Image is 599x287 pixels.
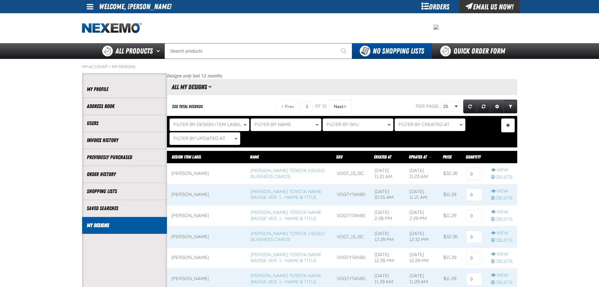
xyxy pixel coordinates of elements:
[439,247,462,268] td: $11.29
[167,83,207,90] h2: All My Designs
[174,122,241,127] span: Filter By Design Item Label
[491,230,513,236] a: View row action
[251,210,321,221] a: [PERSON_NAME] Toyota Name Badge Ver. 1 - Name & Title
[87,137,162,144] a: Invoice History
[501,118,515,132] button: Expand or Collapse Filter Management drop-down
[255,122,291,127] span: Filter By Name
[370,227,405,248] td: [DATE] 12:29 PM
[434,25,439,30] img: 2478c7e4e0811ca5ea97a8c95d68d55a.jpeg
[167,227,247,248] td: [PERSON_NAME]
[487,151,517,163] th: Row actions
[327,122,359,127] span: Filter By SKU
[172,104,203,110] div: 230 total records
[399,122,450,127] span: Filter By Created At
[251,168,325,179] a: [PERSON_NAME] Toyota 1-sided Business Cards
[405,163,439,184] td: [DATE] 11:23 AM
[332,227,370,248] td: VDGT_1S_BC
[405,227,439,248] td: [DATE] 12:32 PM
[352,43,432,59] button: You do not have available Shopping Lists. Open to Create a New List
[115,45,153,57] span: All Products
[174,136,225,141] span: Filter By Updated At
[506,125,510,127] span: Manage Filters
[332,205,370,227] td: VDGTYTANB1
[466,273,482,285] input: 0
[336,43,352,59] button: Start Searching
[167,205,247,227] td: [PERSON_NAME]
[82,64,517,69] nav: Breadcrumbs
[251,189,321,200] a: [PERSON_NAME] Toyota Name Badge Ver. 1 - Name & Title
[439,184,462,205] td: $11.29
[409,154,427,159] span: Updated At
[432,43,517,59] a: Quick Order Form
[409,154,428,159] a: Updated At
[370,247,405,268] td: [DATE] 12:28 PM
[466,252,482,264] input: 0
[466,168,482,180] input: 0
[504,100,517,113] a: Expand or Collapse Grid Filters
[334,104,343,109] span: Next Page
[167,184,247,205] td: [PERSON_NAME]
[466,210,482,222] input: 0
[112,64,136,69] a: My Designs
[466,188,482,201] input: 0
[491,175,513,181] a: Delete row action
[370,184,405,205] td: [DATE] 10:55 AM
[87,154,162,161] a: Previously Purchased
[332,184,370,205] td: VDGTYTANB1
[443,103,453,110] span: 25
[87,120,162,127] a: Users
[87,188,162,195] a: Shopping Lists
[302,101,313,112] input: Current page number
[169,132,240,145] button: Filter By Updated At
[332,163,370,184] td: VDGT_1S_BC
[87,103,162,110] a: Address Book
[491,251,513,257] a: View row action
[491,195,513,201] a: Delete row action
[164,43,352,59] input: Search
[477,100,491,113] a: Reset grid action
[167,73,517,79] p: Designs only last 12 months
[491,238,513,244] a: Delete row action
[336,154,342,159] a: SKU
[332,247,370,268] td: VDGTYTANB1
[439,163,462,184] td: $32.26
[251,252,321,263] a: [PERSON_NAME] Toyota Name Badge Ver. 1 - Name & Title
[167,163,247,184] td: [PERSON_NAME]
[491,167,513,173] a: View row action
[439,205,462,227] td: $11.29
[172,154,201,159] a: Design Item Label
[491,209,513,215] a: View row action
[405,184,439,205] td: [DATE] 11:21 AM
[405,247,439,268] td: [DATE] 12:29 PM
[251,231,325,242] a: [PERSON_NAME] Toyota 1-sided Business Cards
[250,154,259,159] a: Name
[154,43,164,59] button: Open All Products pages
[323,118,393,131] button: Filter By SKU
[109,64,111,69] span: /
[208,82,212,92] button: Manage grid views. Current view is All My Designs
[169,118,249,131] button: Filter By Design Item Label
[87,222,162,229] a: My Designs
[370,163,405,184] td: [DATE] 11:21 AM
[82,64,108,69] a: My Account
[370,205,405,227] td: [DATE] 2:28 PM
[251,118,321,131] button: Filter By Name
[167,247,247,268] td: [PERSON_NAME]
[491,188,513,194] a: View row action
[329,100,352,113] button: Next Page
[87,171,162,178] a: Order History
[374,154,391,159] a: Created At
[395,118,465,131] button: Filter By Created At
[491,259,513,265] a: Delete row action
[491,216,513,222] a: Delete row action
[87,86,162,93] a: My Profile
[491,273,513,278] a: View row action
[87,205,162,212] a: Saved Searches
[490,100,504,113] a: Expand or Collapse Grid Settings
[82,23,142,34] img: Nexemo logo
[466,154,481,159] span: Quantity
